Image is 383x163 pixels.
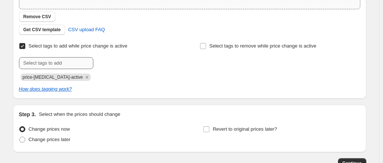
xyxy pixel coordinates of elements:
[23,14,51,20] span: Remove CSV
[64,24,109,36] a: CSV upload FAQ
[29,137,71,142] span: Change prices later
[19,86,72,92] a: How does tagging work?
[19,12,56,22] button: Remove CSV
[19,57,93,69] input: Select tags to add
[19,25,65,35] button: Get CSV template
[23,27,61,33] span: Get CSV template
[213,126,277,132] span: Revert to original prices later?
[209,43,316,49] span: Select tags to remove while price change is active
[39,111,120,118] p: Select when the prices should change
[29,126,70,132] span: Change prices now
[68,26,105,33] span: CSV upload FAQ
[23,75,83,80] span: price-change-job-active
[19,111,36,118] h2: Step 3.
[84,74,90,81] button: Remove price-change-job-active
[29,43,128,49] span: Select tags to add while price change is active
